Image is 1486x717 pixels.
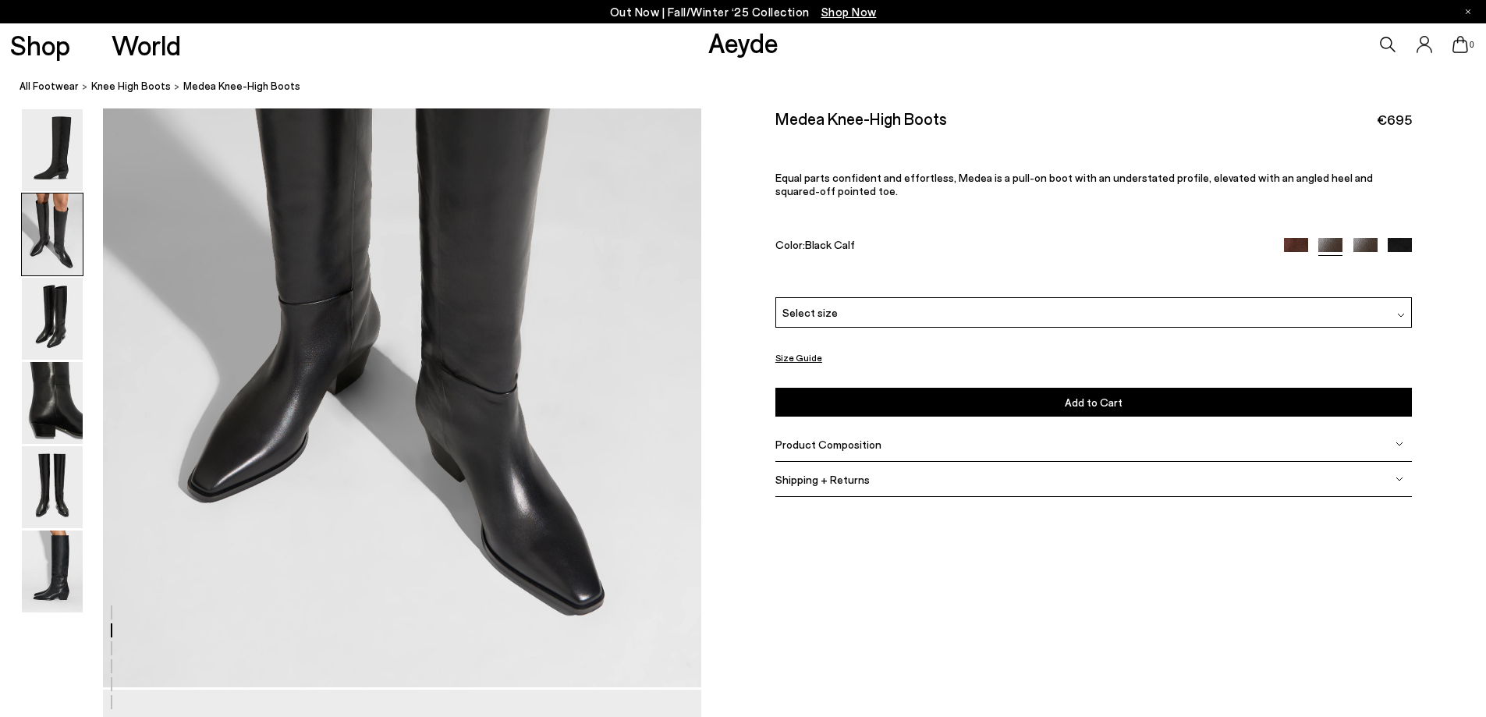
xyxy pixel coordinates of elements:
div: Color: [775,238,1264,256]
img: Medea Knee-High Boots - Image 4 [22,362,83,444]
a: knee high boots [91,78,171,94]
p: Out Now | Fall/Winter ‘25 Collection [610,2,877,22]
nav: breadcrumb [20,66,1486,108]
span: Select size [782,304,838,321]
img: svg%3E [1396,440,1403,448]
img: Medea Knee-High Boots - Image 3 [22,278,83,360]
img: Medea Knee-High Boots - Image 2 [22,193,83,275]
span: 0 [1468,41,1476,49]
a: All Footwear [20,78,79,94]
img: Medea Knee-High Boots - Image 5 [22,446,83,528]
img: Medea Knee-High Boots - Image 1 [22,109,83,191]
span: Product Composition [775,438,881,451]
button: Size Guide [775,348,822,367]
p: Equal parts confident and effortless, Medea is a pull-on boot with an understated profile, elevat... [775,171,1412,197]
span: Add to Cart [1065,396,1122,409]
img: svg%3E [1397,311,1405,319]
span: knee high boots [91,80,171,92]
button: Add to Cart [775,388,1412,417]
span: Black Calf [805,238,855,251]
a: Aeyde [708,26,778,59]
a: World [112,31,181,59]
span: Shipping + Returns [775,473,870,486]
a: 0 [1452,36,1468,53]
span: Medea Knee-High Boots [183,78,300,94]
img: svg%3E [1396,475,1403,483]
span: Navigate to /collections/new-in [821,5,877,19]
img: Medea Knee-High Boots - Image 6 [22,531,83,612]
a: Shop [10,31,70,59]
span: €695 [1377,110,1412,130]
h2: Medea Knee-High Boots [775,108,947,128]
